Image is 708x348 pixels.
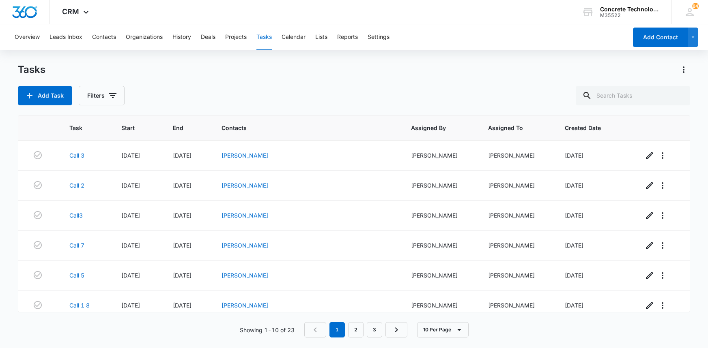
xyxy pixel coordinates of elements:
span: [DATE] [565,182,583,189]
span: End [173,124,190,132]
a: [PERSON_NAME] [222,272,268,279]
button: Settings [368,24,390,50]
a: Page 3 [367,322,382,337]
a: Call 2 [69,181,84,190]
a: [PERSON_NAME] [222,242,268,249]
span: [DATE] [173,272,192,279]
span: [DATE] [121,212,140,219]
div: [PERSON_NAME] [411,211,468,220]
div: [PERSON_NAME] [411,181,468,190]
div: [PERSON_NAME] [488,271,545,280]
button: Actions [677,63,690,76]
div: [PERSON_NAME] [488,151,545,160]
button: Filters [79,86,125,105]
span: [DATE] [121,152,140,159]
span: [DATE] [173,242,192,249]
span: [DATE] [173,302,192,309]
button: Overview [15,24,40,50]
input: Search Tasks [576,86,690,105]
button: History [172,24,191,50]
a: Call3 [69,211,83,220]
a: Page 2 [348,322,364,337]
span: [DATE] [173,152,192,159]
span: [DATE] [565,152,583,159]
button: Calendar [282,24,306,50]
button: 10 Per Page [417,322,469,337]
a: [PERSON_NAME] [222,152,268,159]
span: [DATE] [121,272,140,279]
a: [PERSON_NAME] [222,212,268,219]
div: [PERSON_NAME] [488,181,545,190]
span: CRM [62,7,79,16]
nav: Pagination [304,322,407,337]
span: Task [69,124,90,132]
button: Deals [201,24,215,50]
span: Assigned By [411,124,456,132]
span: [DATE] [173,182,192,189]
span: [DATE] [565,272,583,279]
span: Start [121,124,142,132]
div: notifications count [692,3,699,9]
span: [DATE] [565,212,583,219]
div: [PERSON_NAME] [411,271,468,280]
span: [DATE] [121,302,140,309]
div: [PERSON_NAME] [488,211,545,220]
button: Lists [315,24,327,50]
div: [PERSON_NAME] [411,241,468,250]
button: Organizations [126,24,163,50]
button: Add Contact [633,28,688,47]
button: Projects [225,24,247,50]
em: 1 [329,322,345,337]
button: Tasks [256,24,272,50]
span: Assigned To [488,124,534,132]
span: Contacts [222,124,380,132]
span: Created Date [565,124,612,132]
button: Leads Inbox [49,24,82,50]
div: [PERSON_NAME] [488,241,545,250]
h1: Tasks [18,64,45,76]
a: Call 7 [69,241,84,250]
span: [DATE] [173,212,192,219]
span: [DATE] [121,182,140,189]
div: account id [600,13,659,18]
div: [PERSON_NAME] [488,301,545,310]
div: [PERSON_NAME] [411,301,468,310]
a: Next Page [385,322,407,337]
span: 84 [692,3,699,9]
a: Call 1 8 [69,301,90,310]
a: [PERSON_NAME] [222,302,268,309]
span: [DATE] [121,242,140,249]
button: Contacts [92,24,116,50]
a: Call 5 [69,271,84,280]
div: [PERSON_NAME] [411,151,468,160]
p: Showing 1-10 of 23 [240,326,295,334]
a: [PERSON_NAME] [222,182,268,189]
span: [DATE] [565,242,583,249]
a: Call 3 [69,151,84,160]
div: account name [600,6,659,13]
span: [DATE] [565,302,583,309]
button: Add Task [18,86,72,105]
button: Reports [337,24,358,50]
